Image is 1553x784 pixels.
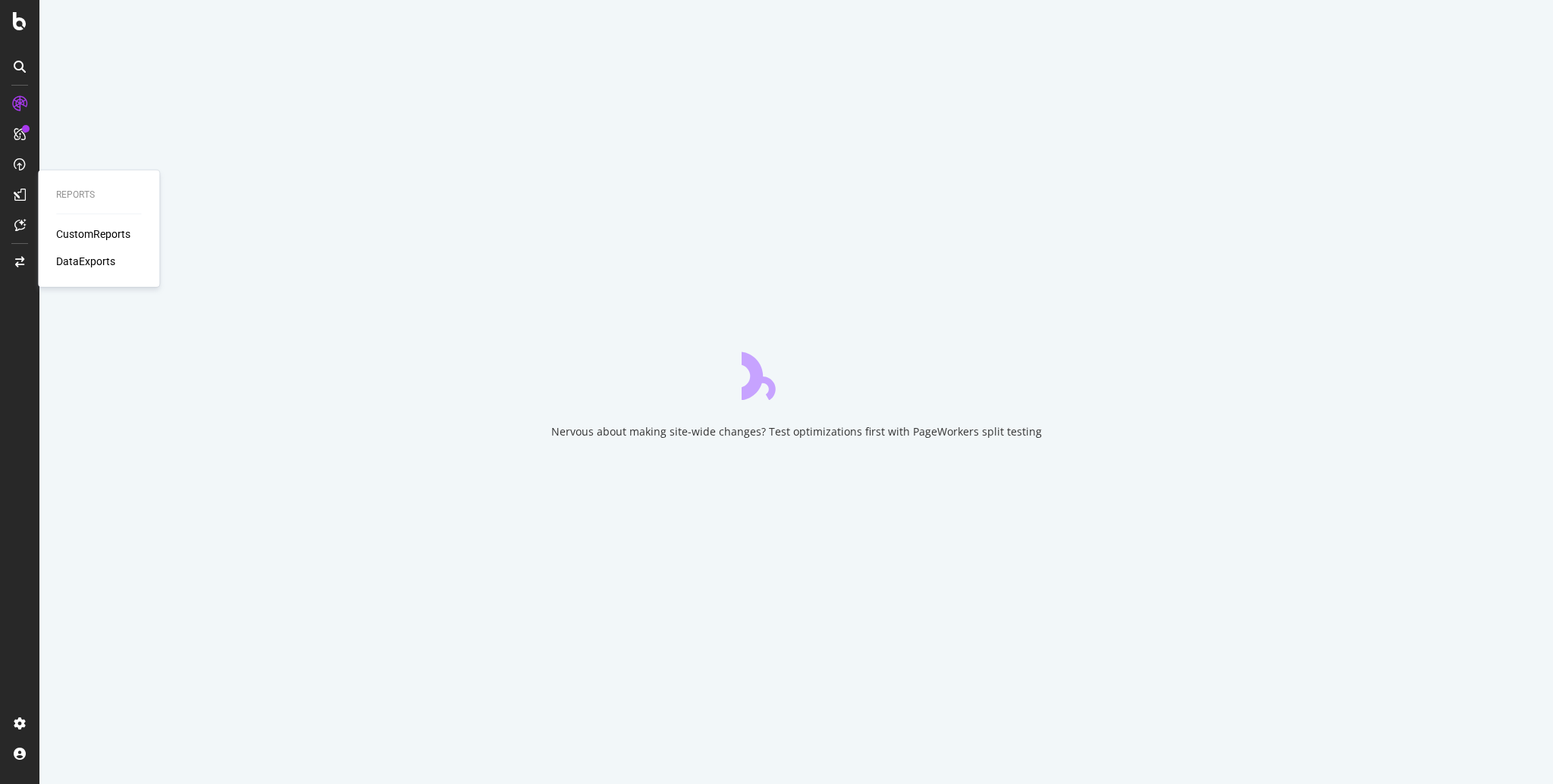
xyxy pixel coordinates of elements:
div: Reports [56,189,141,201]
div: animation [742,345,851,400]
a: CustomReports [56,226,130,242]
a: DataExports [56,254,115,269]
div: Nervous about making site-wide changes? Test optimizations first with PageWorkers split testing [551,424,1042,439]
